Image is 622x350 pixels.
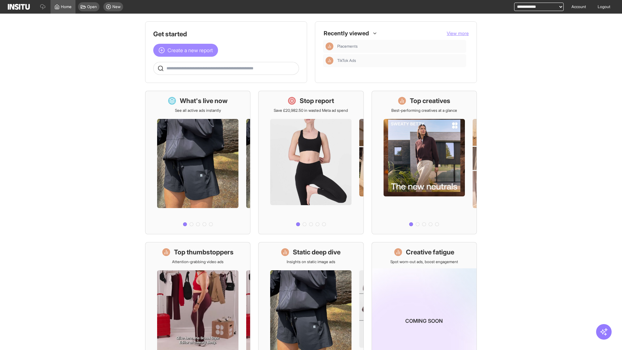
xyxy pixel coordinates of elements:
img: Logo [8,4,30,10]
span: Home [61,4,72,9]
button: Create a new report [153,44,218,57]
p: Insights on static image ads [287,259,335,264]
span: View more [447,30,469,36]
p: Attention-grabbing video ads [172,259,224,264]
span: TikTok Ads [337,58,464,63]
h1: Top creatives [410,96,450,105]
h1: Top thumbstoppers [174,248,234,257]
a: Top creativesBest-performing creatives at a glance [372,91,477,234]
a: What's live nowSee all active ads instantly [145,91,250,234]
a: Stop reportSave £20,982.50 in wasted Meta ad spend [258,91,363,234]
h1: Get started [153,29,299,39]
button: View more [447,30,469,37]
span: TikTok Ads [337,58,356,63]
div: Insights [326,42,333,50]
p: Best-performing creatives at a glance [391,108,457,113]
span: Create a new report [167,46,213,54]
p: See all active ads instantly [175,108,221,113]
p: Save £20,982.50 in wasted Meta ad spend [274,108,348,113]
div: Insights [326,57,333,64]
span: New [112,4,121,9]
span: Placements [337,44,358,49]
span: Open [87,4,97,9]
h1: Stop report [300,96,334,105]
h1: What's live now [180,96,228,105]
h1: Static deep dive [293,248,340,257]
span: Placements [337,44,464,49]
